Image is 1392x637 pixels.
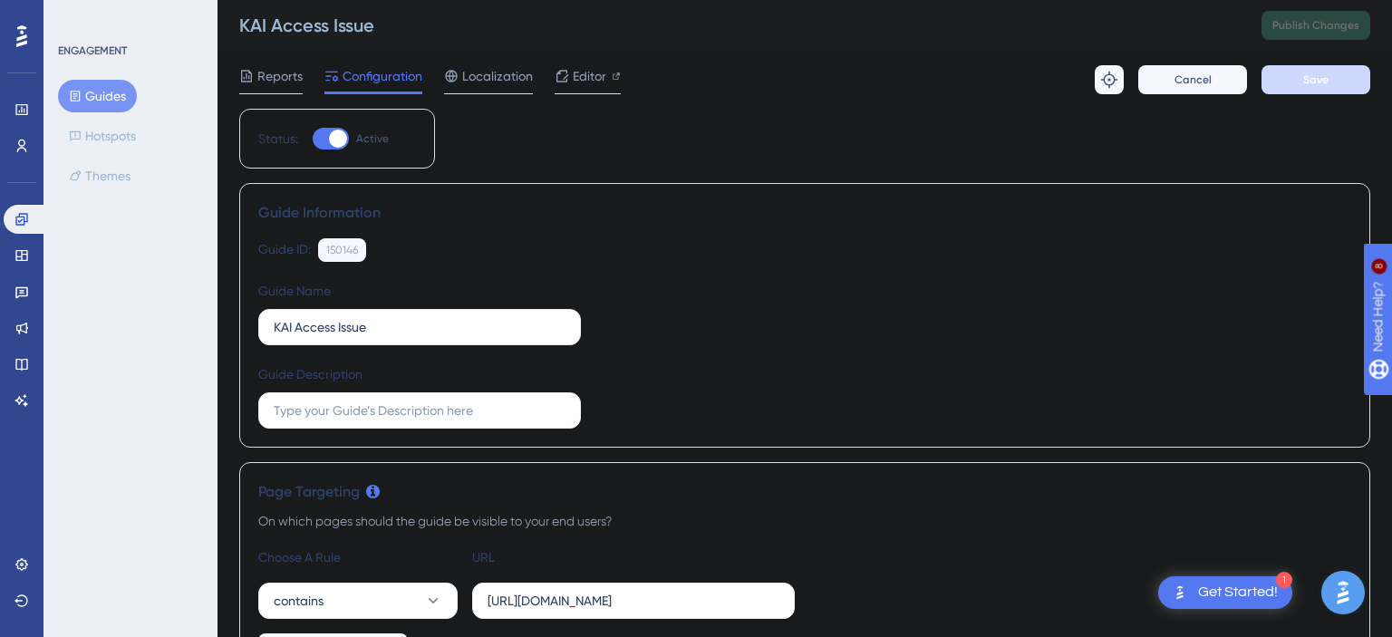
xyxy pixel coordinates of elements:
[1261,65,1370,94] button: Save
[58,43,127,58] div: ENGAGEMENT
[258,546,458,568] div: Choose A Rule
[472,546,672,568] div: URL
[43,5,113,26] span: Need Help?
[58,120,147,152] button: Hotspots
[258,481,1351,503] div: Page Targeting
[573,65,606,87] span: Editor
[1303,72,1329,87] span: Save
[274,317,565,337] input: Type your Guide’s Name here
[356,131,389,146] span: Active
[274,401,565,420] input: Type your Guide’s Description here
[258,583,458,619] button: contains
[343,65,422,87] span: Configuration
[1158,576,1292,609] div: Open Get Started! checklist, remaining modules: 1
[1272,18,1359,33] span: Publish Changes
[258,280,331,302] div: Guide Name
[462,65,533,87] span: Localization
[58,80,137,112] button: Guides
[1169,582,1191,603] img: launcher-image-alternative-text
[326,243,358,257] div: 150146
[258,128,298,150] div: Status:
[1316,565,1370,620] iframe: UserGuiding AI Assistant Launcher
[257,65,303,87] span: Reports
[1276,572,1292,588] div: 1
[1138,65,1247,94] button: Cancel
[58,159,141,192] button: Themes
[258,238,311,262] div: Guide ID:
[239,13,1216,38] div: KAI Access Issue
[274,590,324,612] span: contains
[1198,583,1278,603] div: Get Started!
[126,9,131,24] div: 8
[1261,11,1370,40] button: Publish Changes
[1174,72,1212,87] span: Cancel
[258,202,1351,224] div: Guide Information
[258,510,1351,532] div: On which pages should the guide be visible to your end users?
[258,363,362,385] div: Guide Description
[488,591,779,611] input: yourwebsite.com/path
